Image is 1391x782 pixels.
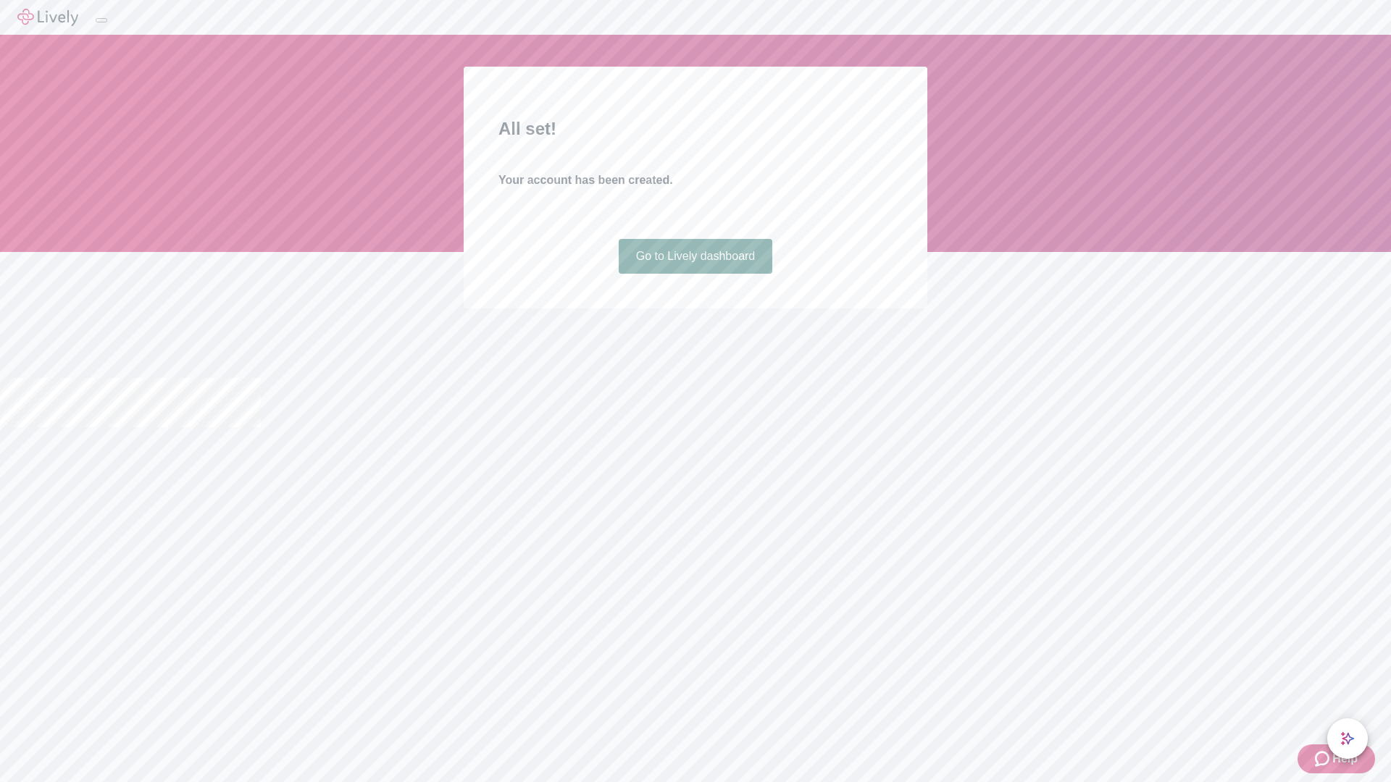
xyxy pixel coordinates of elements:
[17,9,78,26] img: Lively
[1340,731,1355,746] svg: Lively AI Assistant
[619,239,773,274] a: Go to Lively dashboard
[498,172,893,189] h4: Your account has been created.
[96,18,107,22] button: Log out
[1327,718,1368,759] button: chat
[1332,750,1358,768] span: Help
[498,116,893,142] h2: All set!
[1298,744,1375,773] button: Zendesk support iconHelp
[1315,750,1332,768] svg: Zendesk support icon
